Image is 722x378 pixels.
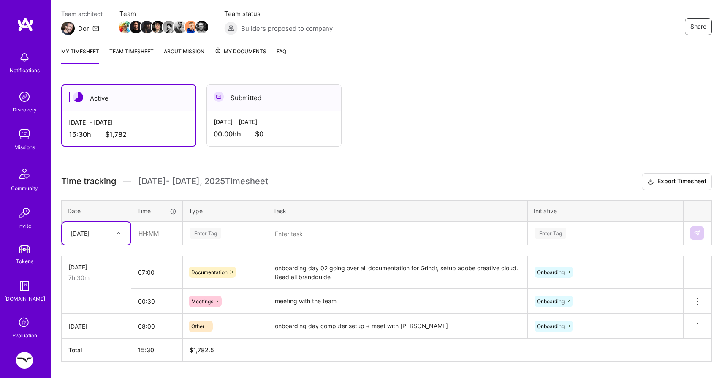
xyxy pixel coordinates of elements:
th: Date [62,200,131,221]
img: Team Member Avatar [174,21,186,33]
th: Task [267,200,528,221]
span: Documentation [191,269,228,275]
i: icon SelectionTeam [16,315,33,331]
img: Invite [16,204,33,221]
textarea: onboarding day 02 going over all documentation for Grindr, setup adobe creative cloud. Read all b... [268,257,527,288]
div: [DATE] - [DATE] [69,118,189,127]
a: FAQ [277,47,286,64]
span: $ 1,782.5 [190,346,214,354]
div: Notifications [10,66,40,75]
a: Team Member Avatar [174,20,185,34]
span: $0 [255,130,263,139]
span: Team architect [61,9,103,18]
div: Discovery [13,105,37,114]
span: Meetings [191,298,213,305]
div: Time [137,207,176,215]
img: tokens [19,245,30,253]
div: 7h 30m [68,273,124,282]
img: Submit [694,230,700,237]
span: My Documents [214,47,266,56]
span: [DATE] - [DATE] , 2025 Timesheet [138,176,268,187]
div: [DATE] [68,263,124,272]
div: 00:00h h [214,130,334,139]
div: Enter Tag [190,227,221,240]
img: bell [16,49,33,66]
div: Initiative [534,207,677,215]
img: teamwork [16,126,33,143]
img: logo [17,17,34,32]
i: icon Mail [92,25,99,32]
span: Share [690,22,706,31]
span: Other [191,323,204,329]
th: Total [62,339,131,362]
div: Enter Tag [535,227,566,240]
i: icon Download [647,177,654,186]
input: HH:MM [131,290,182,313]
a: My timesheet [61,47,99,64]
input: HH:MM [131,315,182,337]
a: About Mission [164,47,204,64]
a: Team Member Avatar [119,20,130,34]
div: [DOMAIN_NAME] [4,294,45,303]
div: [DATE] [71,229,90,238]
span: Team [119,9,207,18]
img: Submitted [214,92,224,102]
div: Evaluation [12,331,37,340]
div: [DATE] [68,322,124,331]
textarea: onboarding day computer setup + meet with [PERSON_NAME] [268,315,527,338]
div: Community [11,184,38,193]
span: $1,782 [105,130,127,139]
span: Onboarding [537,269,565,275]
img: Team Member Avatar [195,21,208,33]
span: Team status [224,9,333,18]
textarea: meeting with the team [268,290,527,313]
div: Submitted [207,85,341,111]
i: icon Chevron [117,231,121,235]
a: Team Member Avatar [130,20,141,34]
a: Team Member Avatar [152,20,163,34]
th: 15:30 [131,339,183,362]
button: Export Timesheet [642,173,712,190]
div: Tokens [16,257,33,266]
div: 15:30 h [69,130,189,139]
img: Team Member Avatar [141,21,153,33]
img: Builders proposed to company [224,22,238,35]
div: Invite [18,221,31,230]
img: guide book [16,277,33,294]
span: Time tracking [61,176,116,187]
th: Type [183,200,267,221]
a: Team Member Avatar [185,20,196,34]
a: My Documents [214,47,266,64]
input: HH:MM [131,261,182,283]
img: Team Member Avatar [119,21,131,33]
div: Dor [78,24,89,33]
button: Share [685,18,712,35]
a: Freed: Product Designer for New iOS App [14,352,35,369]
img: Team Member Avatar [163,21,175,33]
img: Team Member Avatar [130,21,142,33]
span: Onboarding [537,323,565,329]
a: Team Member Avatar [141,20,152,34]
a: Team timesheet [109,47,154,64]
img: discovery [16,88,33,105]
div: [DATE] - [DATE] [214,117,334,126]
img: Team Member Avatar [152,21,164,33]
div: Active [62,85,195,111]
img: Community [14,163,35,184]
img: Active [73,92,83,102]
img: Team Member Avatar [185,21,197,33]
div: Missions [14,143,35,152]
img: Freed: Product Designer for New iOS App [16,352,33,369]
span: Onboarding [537,298,565,305]
a: Team Member Avatar [196,20,207,34]
a: Team Member Avatar [163,20,174,34]
input: HH:MM [132,222,182,245]
img: Team Architect [61,22,75,35]
span: Builders proposed to company [241,24,333,33]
